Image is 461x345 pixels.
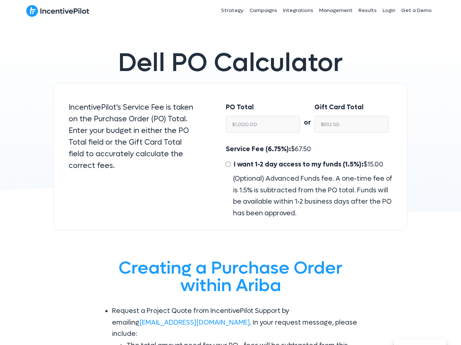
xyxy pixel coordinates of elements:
[300,102,314,129] div: or
[168,1,435,20] nav: Header Menu
[234,160,364,169] span: I want 1-2 day access to my funds (1.5%):
[119,256,342,297] span: Creating a Purchase Order within Ariba
[280,1,316,20] a: Integrations
[226,173,392,219] div: (Optional) Advanced Funds fee. A one-time fee of is 1.5% is subtracted from the PO total. Funds w...
[69,102,197,172] p: IncentivePilot's Service Fee is taken on the Purchase Order (PO) Total. Enter your budget in eith...
[218,1,247,20] a: Strategy
[316,1,356,20] a: Management
[26,5,89,17] img: IncentivePilot
[398,1,435,20] a: Get a Demo
[314,102,364,113] label: Gift Card Total
[226,144,392,219] div: $
[118,46,343,79] span: Dell PO Calculator
[295,145,311,153] span: 67.50
[367,160,383,169] span: 15.00
[247,1,280,20] a: Campaigns
[226,102,254,113] label: PO Total
[232,160,383,169] span: $
[139,318,250,327] a: [EMAIL_ADDRESS][DOMAIN_NAME]
[226,145,291,153] span: Service Fee (6.75%):
[356,1,380,20] a: Results
[380,1,398,20] a: Login
[226,162,230,166] input: I want 1-2 day access to my funds (1.5%):$15.00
